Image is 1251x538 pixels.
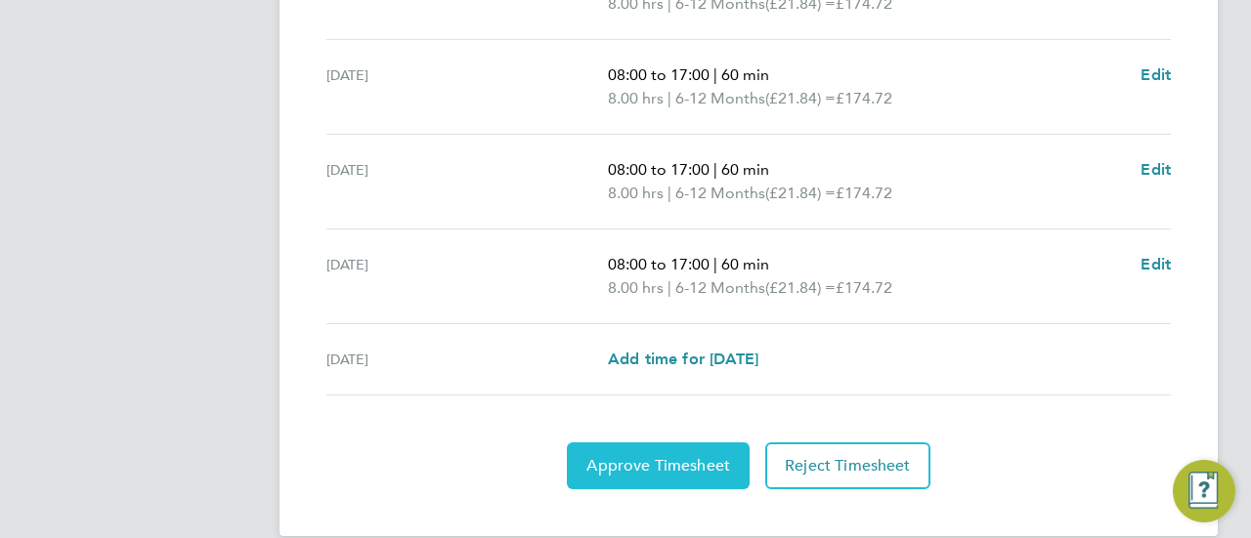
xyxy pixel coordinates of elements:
[765,442,930,489] button: Reject Timesheet
[1173,460,1235,522] button: Engage Resource Center
[713,160,717,179] span: |
[765,278,836,297] span: (£21.84) =
[1141,158,1171,182] a: Edit
[586,456,730,476] span: Approve Timesheet
[608,350,758,368] span: Add time for [DATE]
[721,160,769,179] span: 60 min
[836,278,892,297] span: £174.72
[608,184,664,202] span: 8.00 hrs
[1141,253,1171,276] a: Edit
[765,184,836,202] span: (£21.84) =
[608,278,664,297] span: 8.00 hrs
[567,442,750,489] button: Approve Timesheet
[1141,160,1171,179] span: Edit
[836,184,892,202] span: £174.72
[326,63,608,110] div: [DATE]
[326,348,608,371] div: [DATE]
[668,89,671,107] span: |
[836,89,892,107] span: £174.72
[608,255,710,273] span: 08:00 to 17:00
[608,89,664,107] span: 8.00 hrs
[1141,65,1171,84] span: Edit
[1141,255,1171,273] span: Edit
[675,182,765,205] span: 6-12 Months
[608,160,710,179] span: 08:00 to 17:00
[785,456,911,476] span: Reject Timesheet
[608,65,710,84] span: 08:00 to 17:00
[675,87,765,110] span: 6-12 Months
[668,278,671,297] span: |
[326,253,608,300] div: [DATE]
[765,89,836,107] span: (£21.84) =
[326,158,608,205] div: [DATE]
[721,255,769,273] span: 60 min
[713,255,717,273] span: |
[675,276,765,300] span: 6-12 Months
[668,184,671,202] span: |
[713,65,717,84] span: |
[721,65,769,84] span: 60 min
[1141,63,1171,87] a: Edit
[608,348,758,371] a: Add time for [DATE]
